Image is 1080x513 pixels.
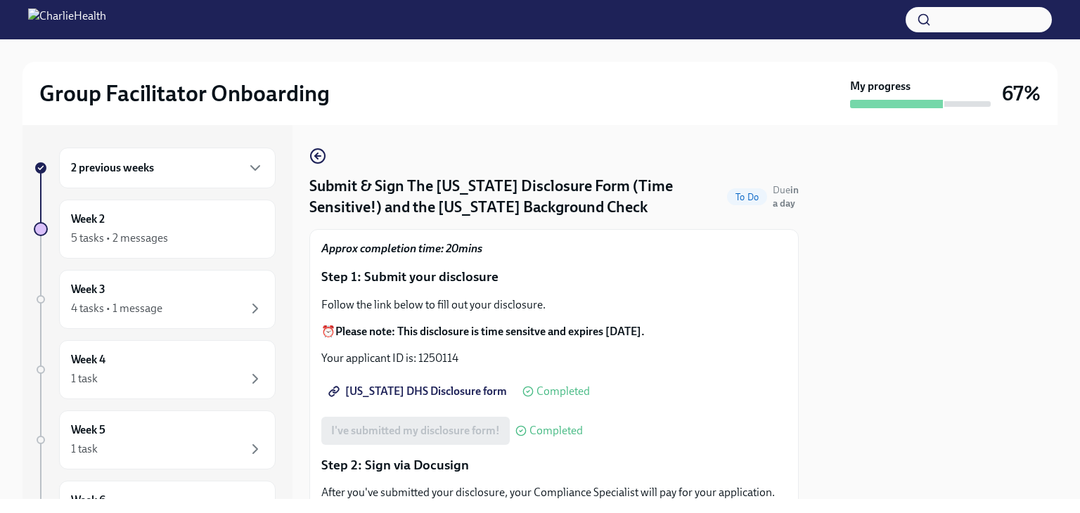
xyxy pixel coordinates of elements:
span: [US_STATE] DHS Disclosure form [331,384,507,398]
strong: Please note: This disclosure is time sensitve and expires [DATE]. [335,325,645,338]
h6: Week 4 [71,352,105,368]
p: Step 1: Submit your disclosure [321,268,787,286]
h6: Week 3 [71,282,105,297]
img: CharlieHealth [28,8,106,31]
h6: 2 previous weeks [71,160,154,176]
a: [US_STATE] DHS Disclosure form [321,377,517,405]
span: September 24th, 2025 10:00 [773,183,799,210]
strong: in a day [773,184,799,209]
h3: 67% [1002,81,1041,106]
span: Completed [536,386,590,397]
p: Follow the link below to fill out your disclosure. [321,297,787,313]
div: 2 previous weeks [59,148,276,188]
span: To Do [727,192,767,202]
strong: Approx completion time: 20mins [321,242,482,255]
h4: Submit & Sign The [US_STATE] Disclosure Form (Time Sensitive!) and the [US_STATE] Background Check [309,176,721,218]
h2: Group Facilitator Onboarding [39,79,330,108]
div: 1 task [71,371,98,387]
span: Completed [529,425,583,436]
a: Week 25 tasks • 2 messages [34,200,276,259]
a: Week 34 tasks • 1 message [34,270,276,329]
h6: Week 5 [71,422,105,438]
p: ⏰ [321,324,787,339]
div: 5 tasks • 2 messages [71,230,168,246]
p: Step 2: Sign via Docusign [321,456,787,474]
p: Your applicant ID is: 1250114 [321,351,787,366]
div: 4 tasks • 1 message [71,301,162,316]
a: Week 41 task [34,340,276,399]
div: 1 task [71,441,98,457]
h6: Week 2 [71,212,105,227]
strong: My progress [850,79,911,94]
h6: Week 6 [71,493,105,508]
a: Week 51 task [34,410,276,469]
span: Due [773,184,799,209]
